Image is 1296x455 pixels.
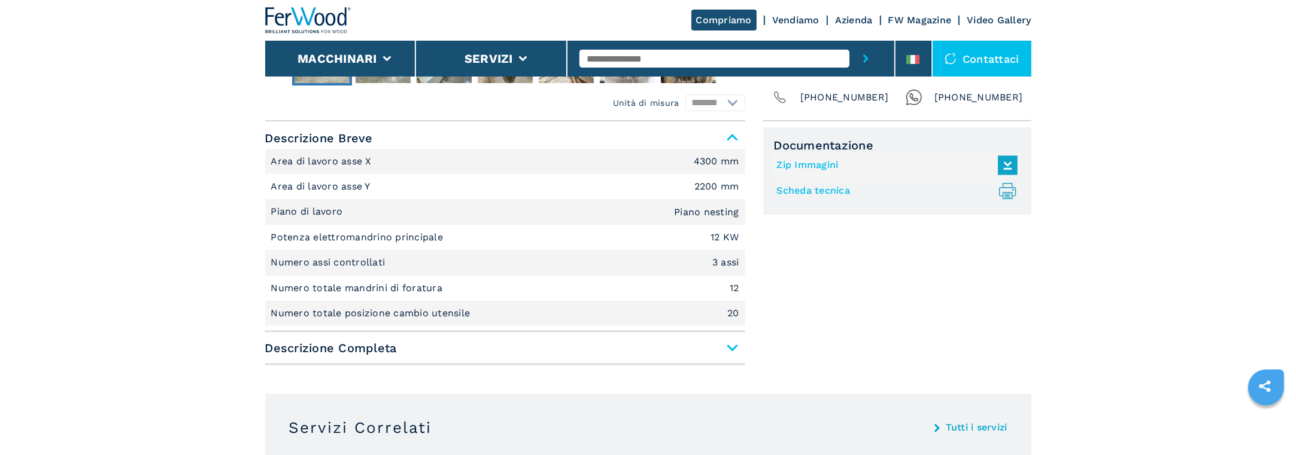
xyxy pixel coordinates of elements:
[265,337,745,359] span: Descrizione Completa
[271,180,374,193] p: Area di lavoro asse Y
[774,138,1021,152] span: Documentazione
[613,97,679,109] em: Unità di misura
[967,14,1031,26] a: Video Gallery
[777,181,1012,201] a: Scheda tecnica
[1250,371,1280,401] a: sharethis
[727,309,739,318] em: 20
[772,89,788,106] img: Phone
[271,256,389,269] p: Numero assi controllati
[289,418,432,437] h3: Servizi Correlati
[271,205,346,218] p: Piano di lavoro
[271,155,375,168] p: Area di lavoro asse X
[800,89,889,106] span: [PHONE_NUMBER]
[772,14,820,26] a: Vendiamo
[730,283,739,293] em: 12
[835,14,873,26] a: Azienda
[674,207,739,217] em: Piano nesting
[934,89,1023,106] span: [PHONE_NUMBER]
[694,157,739,166] em: 4300 mm
[271,231,447,244] p: Potenza elettromandrino principale
[712,258,739,267] em: 3 assi
[271,282,446,295] p: Numero totale mandrini di foratura
[265,7,351,33] img: Ferwood
[691,10,757,30] a: Compriamo
[849,41,882,77] button: submit-button
[945,53,957,65] img: Contattaci
[298,51,377,66] button: Macchinari
[946,423,1007,432] a: Tutti i servizi
[906,89,922,106] img: Whatsapp
[271,307,474,320] p: Numero totale posizione cambio utensile
[933,41,1031,77] div: Contattaci
[465,51,513,66] button: Servizi
[1245,401,1287,446] iframe: Chat
[694,182,739,191] em: 2200 mm
[777,155,1012,175] a: Zip Immagini
[888,14,952,26] a: FW Magazine
[265,127,745,149] span: Descrizione Breve
[711,233,739,242] em: 12 KW
[265,149,745,326] div: Descrizione Breve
